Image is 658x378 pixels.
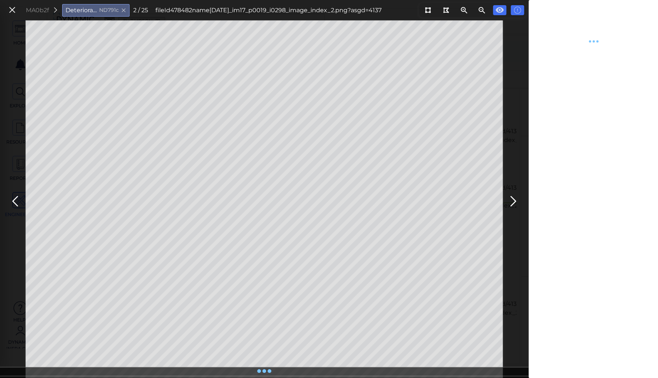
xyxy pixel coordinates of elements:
[155,6,382,15] div: fileId 478482 name [DATE]_im17_p0019_i0298_image_index_2.png?asgd=4137
[66,6,97,15] span: Deterioration
[133,6,148,15] div: 2 / 25
[26,6,49,15] div: MA0b2f
[99,6,119,14] span: ND791c
[627,345,652,372] iframe: Chat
